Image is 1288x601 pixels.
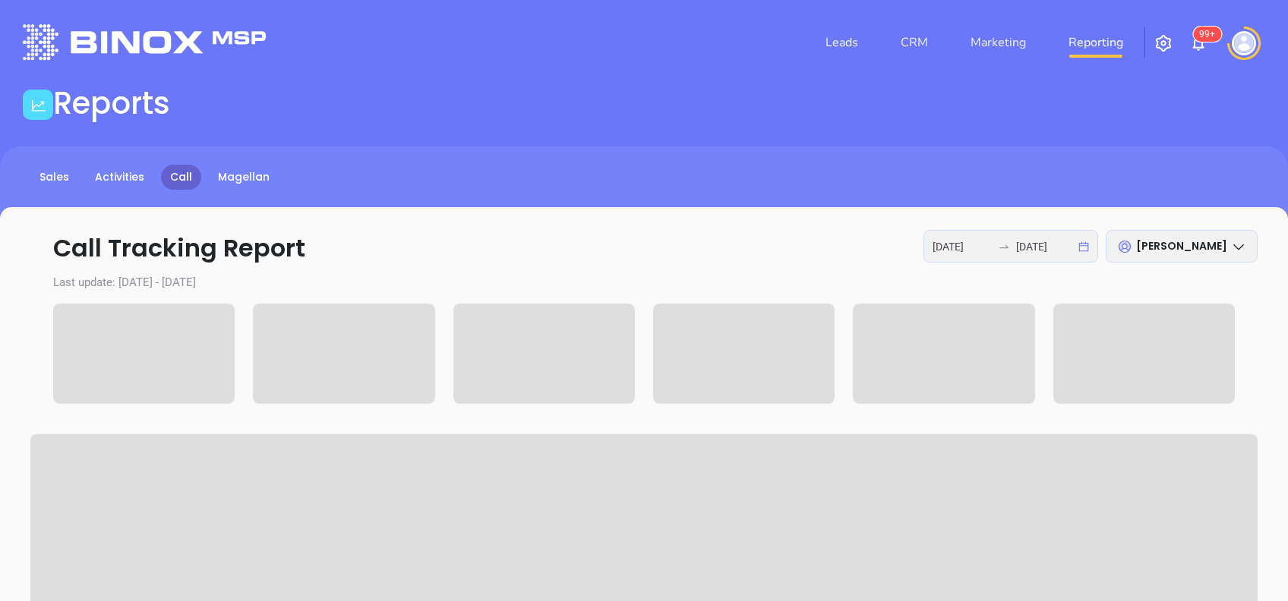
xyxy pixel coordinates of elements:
[895,27,934,58] a: CRM
[964,27,1032,58] a: Marketing
[1016,238,1075,255] input: End date
[86,165,153,190] a: Activities
[819,27,864,58] a: Leads
[1136,238,1227,253] span: [PERSON_NAME]
[1189,34,1207,52] img: iconNotification
[998,241,1010,253] span: to
[1154,34,1173,52] img: iconSetting
[1062,27,1129,58] a: Reporting
[933,238,992,255] input: Start date
[30,165,78,190] a: Sales
[1232,31,1256,55] img: user
[1193,27,1221,42] sup: 100
[161,165,201,190] a: Call
[209,165,279,190] a: Magellan
[30,230,1258,266] p: Call Tracking Report
[998,241,1010,253] span: swap-right
[53,85,170,121] h1: Reports
[23,24,266,60] img: logo
[30,274,1258,291] p: Last update: [DATE] - [DATE]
